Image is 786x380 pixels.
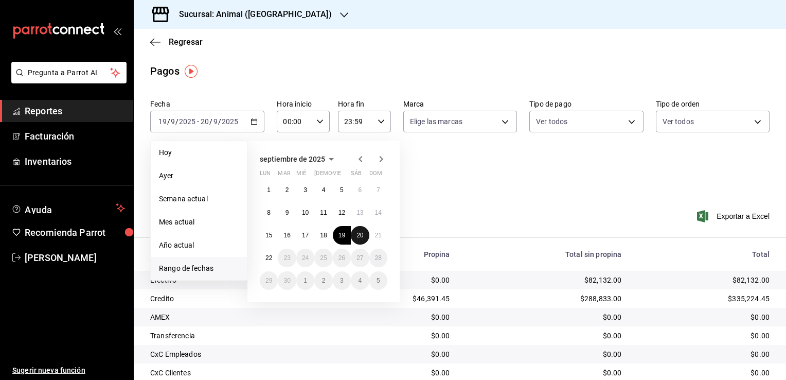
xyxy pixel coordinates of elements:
div: $0.00 [467,349,622,359]
abbr: 28 de septiembre de 2025 [375,254,382,262]
button: 23 de septiembre de 2025 [278,249,296,267]
button: 2 de septiembre de 2025 [278,181,296,199]
button: 7 de septiembre de 2025 [369,181,387,199]
abbr: 25 de septiembre de 2025 [320,254,327,262]
abbr: 1 de septiembre de 2025 [267,186,271,194]
span: Ver todos [663,116,694,127]
span: Reportes [25,104,125,118]
input: -- [213,117,218,126]
abbr: 14 de septiembre de 2025 [375,209,382,216]
abbr: viernes [333,170,341,181]
button: 10 de septiembre de 2025 [296,203,314,222]
button: 28 de septiembre de 2025 [369,249,387,267]
div: $0.00 [340,349,450,359]
div: Total sin propina [467,250,622,258]
span: Facturación [25,129,125,143]
abbr: 1 de octubre de 2025 [303,277,307,284]
h3: Sucursal: Animal ([GEOGRAPHIC_DATA]) [171,8,332,21]
span: - [197,117,199,126]
abbr: 15 de septiembre de 2025 [265,232,272,239]
button: 9 de septiembre de 2025 [278,203,296,222]
abbr: 18 de septiembre de 2025 [320,232,327,239]
abbr: 7 de septiembre de 2025 [377,186,380,194]
label: Marca [403,100,517,108]
abbr: 29 de septiembre de 2025 [265,277,272,284]
span: Regresar [169,37,203,47]
div: Transferencia [150,331,323,341]
button: Pregunta a Parrot AI [11,62,127,83]
abbr: 2 de septiembre de 2025 [285,186,289,194]
div: $82,132.00 [638,275,770,285]
span: Ver todos [536,116,567,127]
button: 20 de septiembre de 2025 [351,226,369,245]
span: Rango de fechas [159,263,239,274]
input: -- [200,117,209,126]
button: 15 de septiembre de 2025 [260,226,278,245]
span: Recomienda Parrot [25,226,125,239]
input: -- [158,117,167,126]
button: 24 de septiembre de 2025 [296,249,314,267]
span: Exportar a Excel [699,210,770,222]
div: $0.00 [638,368,770,378]
button: 4 de octubre de 2025 [351,271,369,290]
button: 19 de septiembre de 2025 [333,226,351,245]
abbr: 8 de septiembre de 2025 [267,209,271,216]
button: 25 de septiembre de 2025 [314,249,332,267]
div: $0.00 [467,331,622,341]
abbr: 26 de septiembre de 2025 [338,254,345,262]
abbr: lunes [260,170,271,181]
abbr: 30 de septiembre de 2025 [283,277,290,284]
button: 6 de septiembre de 2025 [351,181,369,199]
button: Regresar [150,37,203,47]
div: $0.00 [340,331,450,341]
div: Pagos [150,63,180,79]
label: Hora inicio [277,100,330,108]
abbr: 13 de septiembre de 2025 [356,209,363,216]
button: 11 de septiembre de 2025 [314,203,332,222]
abbr: jueves [314,170,375,181]
abbr: 17 de septiembre de 2025 [302,232,309,239]
span: / [218,117,221,126]
span: Elige las marcas [410,116,462,127]
input: ---- [221,117,239,126]
span: / [209,117,212,126]
span: Ayuda [25,202,112,214]
img: Tooltip marker [185,65,198,78]
span: Pregunta a Parrot AI [28,67,111,78]
button: 18 de septiembre de 2025 [314,226,332,245]
div: $0.00 [467,368,622,378]
button: 2 de octubre de 2025 [314,271,332,290]
abbr: 6 de septiembre de 2025 [358,186,362,194]
span: Inventarios [25,154,125,168]
span: Semana actual [159,194,239,204]
span: [PERSON_NAME] [25,251,125,265]
abbr: 10 de septiembre de 2025 [302,209,309,216]
div: $0.00 [467,312,622,322]
abbr: 23 de septiembre de 2025 [283,254,290,262]
div: $335,224.45 [638,293,770,304]
abbr: 4 de octubre de 2025 [358,277,362,284]
abbr: 16 de septiembre de 2025 [283,232,290,239]
div: CxC Clientes [150,368,323,378]
div: $0.00 [638,312,770,322]
abbr: 19 de septiembre de 2025 [338,232,345,239]
button: 29 de septiembre de 2025 [260,271,278,290]
a: Pregunta a Parrot AI [7,75,127,85]
div: $82,132.00 [467,275,622,285]
button: 5 de octubre de 2025 [369,271,387,290]
abbr: 2 de octubre de 2025 [322,277,326,284]
button: 27 de septiembre de 2025 [351,249,369,267]
span: septiembre de 2025 [260,155,325,163]
input: -- [170,117,175,126]
button: 30 de septiembre de 2025 [278,271,296,290]
abbr: martes [278,170,290,181]
div: Credito [150,293,323,304]
button: 21 de septiembre de 2025 [369,226,387,245]
abbr: 11 de septiembre de 2025 [320,209,327,216]
button: 26 de septiembre de 2025 [333,249,351,267]
span: Año actual [159,240,239,251]
button: 3 de octubre de 2025 [333,271,351,290]
button: 3 de septiembre de 2025 [296,181,314,199]
abbr: 22 de septiembre de 2025 [265,254,272,262]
